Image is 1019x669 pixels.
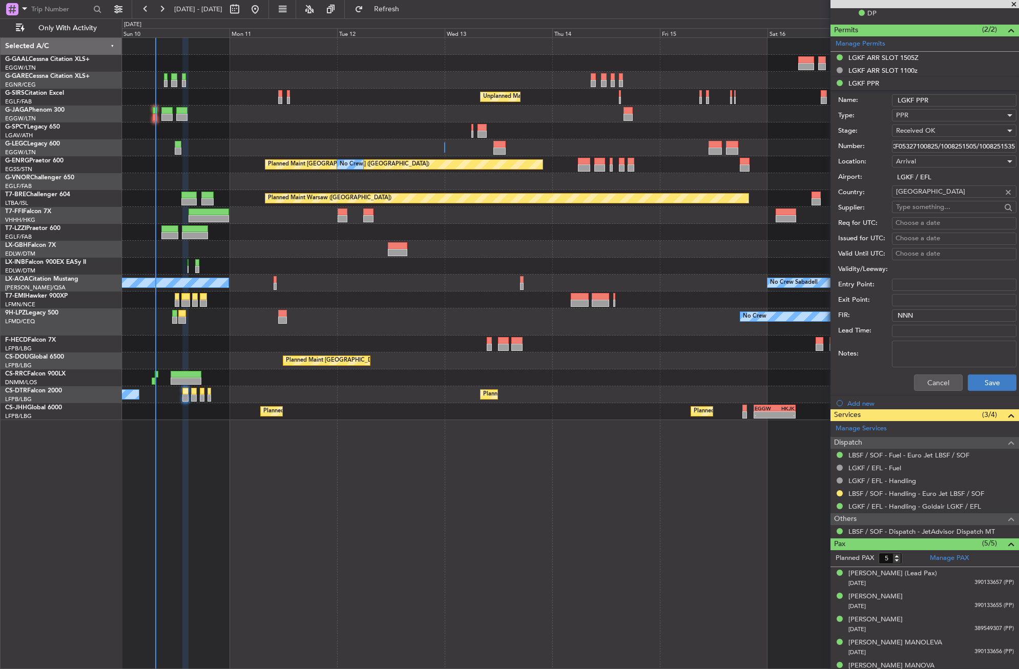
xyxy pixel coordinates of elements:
label: Airport: [838,172,892,182]
a: G-VNORChallenger 650 [5,175,74,181]
a: EGLF/FAB [5,98,32,106]
div: - [755,412,775,418]
div: Unplanned Maint [GEOGRAPHIC_DATA] ([GEOGRAPHIC_DATA]) [483,89,652,104]
span: G-LEGC [5,141,27,147]
span: Refresh [365,6,408,13]
a: EDLW/DTM [5,267,35,275]
label: Stage: [838,126,892,136]
span: [DATE] [848,649,866,656]
a: DNMM/LOS [5,379,37,386]
button: Cancel [914,374,963,391]
label: Validity/Leeway: [838,264,892,275]
a: LFPB/LBG [5,362,32,369]
div: Thu 14 [552,28,660,37]
div: Choose a date [896,218,1013,228]
label: Notes: [838,349,892,359]
span: T7-EMI [5,293,25,299]
a: LBSF / SOF - Handling - Euro Jet LBSF / SOF [848,489,984,498]
a: EGLF/FAB [5,233,32,241]
span: F-HECD [5,337,28,343]
span: CS-DTR [5,388,27,394]
a: EGLF/FAB [5,182,32,190]
a: G-LEGCLegacy 600 [5,141,60,147]
div: [PERSON_NAME] MANOLEVA [848,638,942,648]
input: Trip Number [31,2,90,17]
a: LTBA/ISL [5,199,28,207]
a: EGSS/STN [5,165,32,173]
label: Issued for UTC: [838,234,892,244]
a: T7-EMIHawker 900XP [5,293,68,299]
a: CS-RRCFalcon 900LX [5,371,66,377]
div: Planned Maint [GEOGRAPHIC_DATA] ([GEOGRAPHIC_DATA]) [694,404,855,419]
div: Planned Maint [GEOGRAPHIC_DATA] ([GEOGRAPHIC_DATA]) [286,353,447,368]
a: T7-BREChallenger 604 [5,192,70,198]
span: G-ENRG [5,158,29,164]
label: Type: [838,111,892,121]
a: Manage Permits [836,39,885,49]
span: T7-LZZI [5,225,26,232]
div: [PERSON_NAME] [848,592,903,602]
div: No Crew [743,309,766,324]
span: T7-BRE [5,192,26,198]
span: CS-JHH [5,405,27,411]
a: G-SPCYLegacy 650 [5,124,60,130]
a: Manage PAX [930,553,969,563]
input: Type something... [896,184,1001,199]
a: LFPB/LBG [5,395,32,403]
button: Refresh [350,1,411,17]
div: - [775,412,795,418]
div: [PERSON_NAME] (Lead Pax) [848,569,937,579]
a: LBSF / SOF - Fuel - Euro Jet LBSF / SOF [848,451,969,459]
span: Dispatch [834,437,862,449]
a: G-GAALCessna Citation XLS+ [5,56,90,62]
span: (2/2) [982,24,997,35]
span: Received OK [896,126,935,135]
label: Supplier: [838,203,892,213]
span: [DATE] [848,579,866,587]
a: EGGW/LTN [5,149,36,156]
label: Country: [838,187,892,198]
label: Valid Until UTC: [838,249,892,259]
span: 390133657 (PP) [974,578,1014,587]
div: LGKF ARR SLOT 1100z [848,66,918,75]
span: T7-FFI [5,208,23,215]
input: Type something... [896,199,1001,215]
label: Number: [838,141,892,152]
a: LGAV/ATH [5,132,33,139]
a: LFPB/LBG [5,412,32,420]
label: Exit Point: [838,295,892,305]
span: Only With Activity [27,25,108,32]
div: Sun 10 [121,28,229,37]
a: EDLW/DTM [5,250,35,258]
a: [PERSON_NAME]/QSA [5,284,66,291]
a: LGKF / EFL - Handling - Goldair LGKF / EFL [848,502,981,511]
a: T7-LZZIPraetor 600 [5,225,60,232]
a: G-JAGAPhenom 300 [5,107,65,113]
div: Planned Maint Warsaw ([GEOGRAPHIC_DATA]) [268,191,391,206]
a: CS-JHHGlobal 6000 [5,405,62,411]
a: EGGW/LTN [5,64,36,72]
a: LGKF / EFL - Handling [848,476,916,485]
label: Req for UTC: [838,218,892,228]
button: Only With Activity [11,20,111,36]
div: LGKF ARR SLOT 1505Z [848,53,919,62]
span: 390133655 (PP) [974,601,1014,610]
a: LFMN/NCE [5,301,35,308]
a: LX-AOACitation Mustang [5,276,78,282]
span: G-SIRS [5,90,25,96]
a: G-ENRGPraetor 600 [5,158,64,164]
input: NNN [892,309,1016,322]
span: DP [867,9,877,19]
a: EGGW/LTN [5,115,36,122]
div: Planned Maint Sofia [483,387,535,402]
span: LX-AOA [5,276,29,282]
a: LFPB/LBG [5,345,32,352]
div: [DATE] [124,20,141,29]
a: CS-DOUGlobal 6500 [5,354,64,360]
span: G-JAGA [5,107,29,113]
label: Entry Point: [838,280,892,290]
a: T7-FFIFalcon 7X [5,208,51,215]
div: Mon 11 [230,28,337,37]
a: EGNR/CEG [5,81,36,89]
span: [DATE] [848,602,866,610]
